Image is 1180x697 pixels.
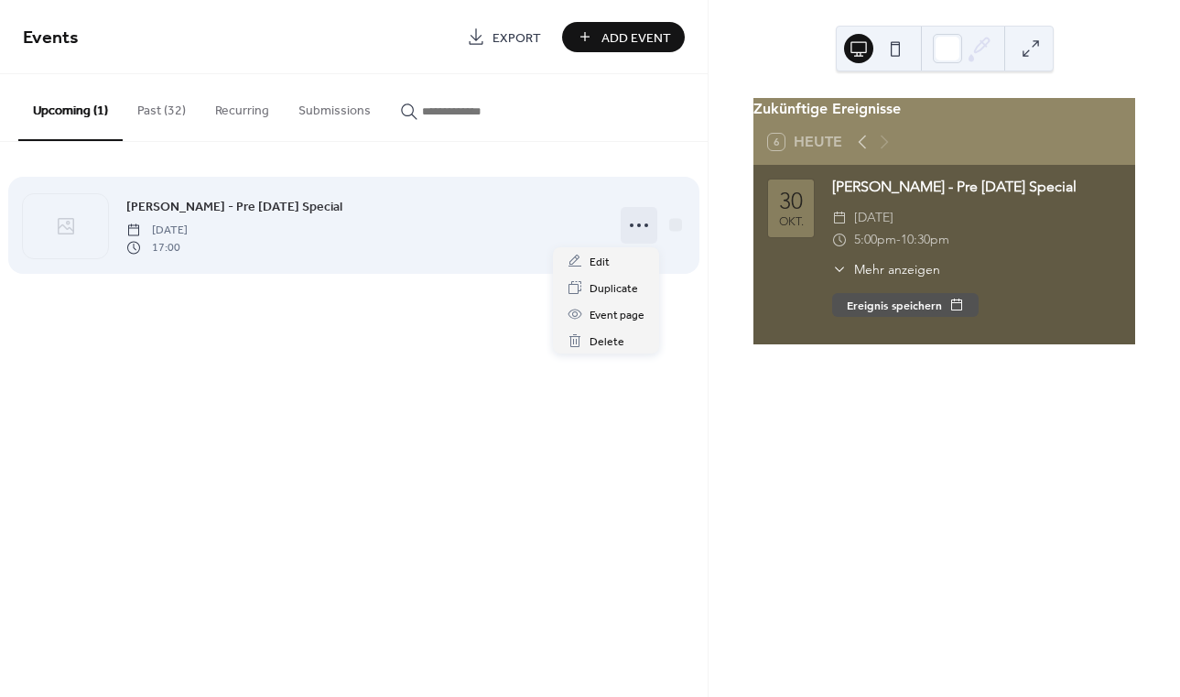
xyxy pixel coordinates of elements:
div: Zukünftige Ereignisse [753,98,1135,120]
span: [DATE] [126,223,188,239]
a: Export [453,22,555,52]
span: 5:00pm [854,229,896,251]
span: Export [493,28,541,48]
div: ​ [832,260,847,279]
button: Recurring [200,74,284,139]
div: ​ [832,229,847,251]
span: Events [23,20,79,56]
span: 10:30pm [901,229,949,251]
button: ​Mehr anzeigen [832,260,940,279]
div: [PERSON_NAME] - Pre [DATE] Special [832,176,1120,198]
a: [PERSON_NAME] - Pre [DATE] Special [126,196,342,217]
div: 30 [779,190,803,212]
button: Add Event [562,22,685,52]
div: ​ [832,207,847,229]
button: Ereignis speichern [832,293,979,317]
span: Mehr anzeigen [854,260,940,279]
span: [DATE] [854,207,893,229]
span: Delete [590,332,624,352]
span: Duplicate [590,279,638,299]
span: Edit [590,253,610,272]
button: Past (32) [123,74,200,139]
span: [PERSON_NAME] - Pre [DATE] Special [126,198,342,217]
span: - [896,229,901,251]
span: Add Event [601,28,671,48]
button: Upcoming (1) [18,74,123,141]
div: Okt. [779,216,804,228]
span: Event page [590,306,644,325]
button: Submissions [284,74,385,139]
span: 17:00 [126,239,188,256]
